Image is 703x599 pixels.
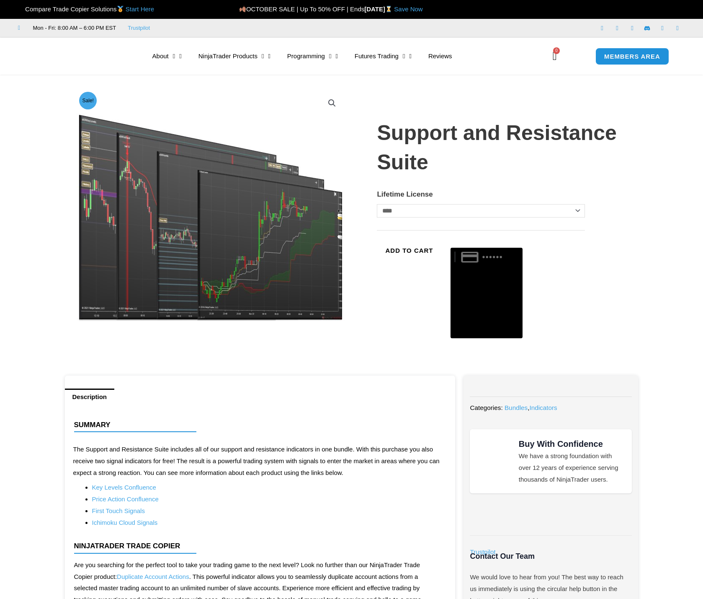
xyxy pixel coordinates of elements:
a: Indicators [529,404,557,411]
text: •••••• [482,252,503,262]
button: Buy with GPay [451,248,523,338]
h1: Support and Resistance Suite [377,118,621,177]
span: Mon - Fri: 8:00 AM – 6:00 PM EST [31,23,116,33]
iframe: Secure payment input frame [449,242,524,243]
a: Programming [279,47,346,66]
span: 0 [553,47,560,54]
img: mark thumbs good 43913 | Affordable Indicators – NinjaTrader [478,446,508,476]
img: 🍂 [239,6,246,12]
img: 🥇 [117,6,124,12]
a: Futures Trading [346,47,420,66]
a: Reviews [420,47,461,66]
button: Add to cart [377,243,441,258]
h4: NinjaTrader Trade Copier [74,542,440,550]
a: Start Here [126,5,154,13]
a: Duplicate Account Actions [117,573,189,580]
img: ⌛ [386,6,392,12]
a: Description [65,389,115,405]
img: NinjaTrader Wordmark color RGB | Affordable Indicators – NinjaTrader [488,507,614,523]
a: Key Levels Confluence [92,484,156,491]
span: , [505,404,557,411]
span: Sale! [79,92,97,109]
img: Support and Resistance Suite 1 [77,89,346,321]
nav: Menu [144,47,539,66]
img: 🏆 [18,6,25,12]
img: LogoAI | Affordable Indicators – NinjaTrader [38,41,128,71]
span: OCTOBER SALE | Up To 50% OFF | Ends [239,5,364,13]
span: Categories: [470,404,502,411]
span: MEMBERS AREA [604,53,660,60]
h3: Contact Our Team [470,552,631,561]
a: MEMBERS AREA [595,48,669,65]
a: NinjaTrader Products [190,47,279,66]
a: Clear options [377,222,391,227]
span: Compare Trade Copier Solutions [18,5,154,13]
p: The Support and Resistance Suite includes all of our support and resistance indicators in one bun... [73,443,447,479]
p: We have a strong foundation with over 12 years of experience serving thousands of NinjaTrader users. [519,450,623,485]
strong: [DATE] [364,5,394,13]
a: View full-screen image gallery [324,96,340,111]
a: Ichimoku Cloud Signals [92,519,158,526]
label: Lifetime License [377,190,433,198]
h4: Summary [74,421,440,429]
a: First Touch Signals [92,507,145,514]
a: About [144,47,190,66]
a: Trustpilot [470,548,495,555]
a: Price Action Confluence [92,495,159,503]
a: Bundles [505,404,528,411]
a: Trustpilot [128,23,150,33]
h3: Buy With Confidence [519,438,623,450]
a: Save Now [394,5,422,13]
a: 0 [540,44,569,68]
